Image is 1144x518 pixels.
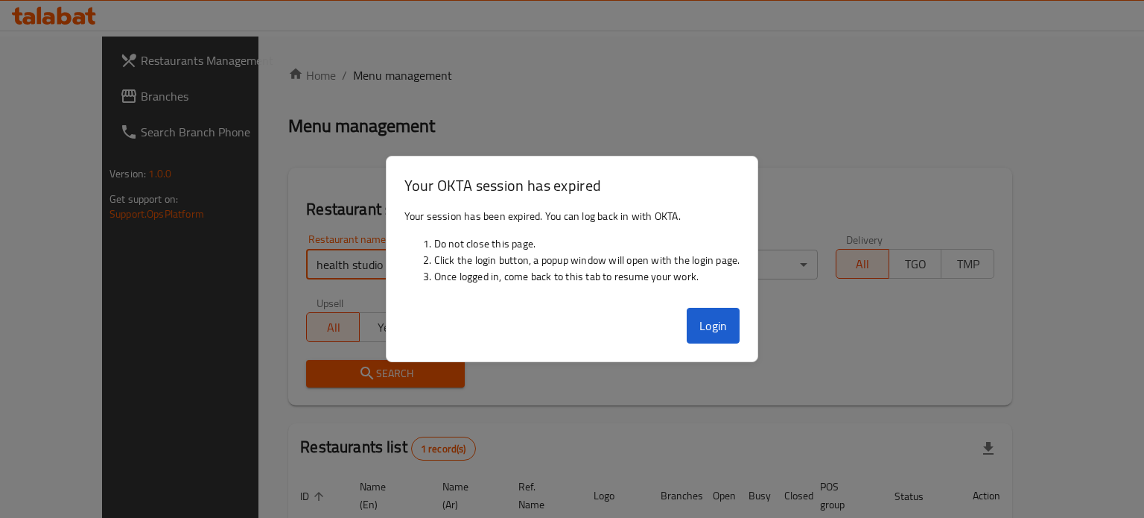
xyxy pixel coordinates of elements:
li: Do not close this page. [434,236,740,252]
li: Click the login button, a popup window will open with the login page. [434,252,740,268]
div: Your session has been expired. You can log back in with OKTA. [387,202,758,302]
button: Login [687,308,740,344]
li: Once logged in, come back to this tab to resume your work. [434,268,740,285]
h3: Your OKTA session has expired [404,174,740,196]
